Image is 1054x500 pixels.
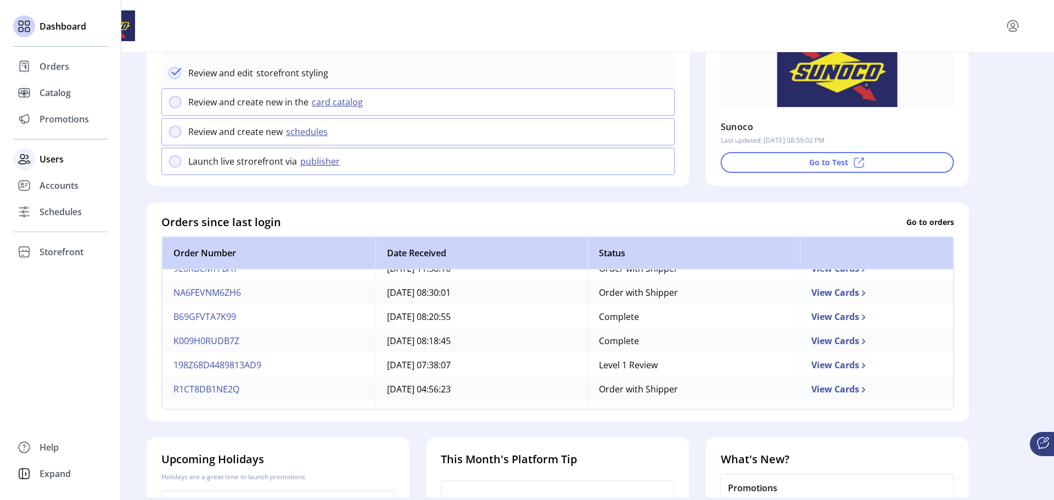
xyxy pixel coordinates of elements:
button: Go to Test [721,152,954,173]
td: NA6FEVNM6ZH6 [162,280,375,304]
h4: Orders since last login [161,214,281,230]
button: card catalog [309,95,369,109]
p: Go to orders [906,216,954,228]
th: Order Number [162,236,375,269]
button: menu [1004,17,1022,35]
td: Complete [587,304,800,328]
td: K009H0RUDB7Z [162,328,375,352]
p: Review and edit [188,66,253,80]
p: Promotions [728,481,947,494]
p: Review and create new in the [188,95,309,109]
span: Help [40,441,59,454]
h4: Upcoming Holidays [161,451,395,467]
span: Storefront [40,245,83,259]
button: schedules [283,125,334,138]
td: R1CT8DB1NE2Q [162,377,375,401]
td: View Cards [800,280,954,304]
span: Accounts [40,179,79,192]
td: Level 1 Review [587,352,800,377]
td: View Cards [800,328,954,352]
p: Holidays are a great time to launch promotions [161,471,395,481]
td: Complete [587,328,800,352]
span: Promotions [40,113,89,126]
td: 198Z68D4489813AD9 [162,352,375,377]
h4: What's New? [721,451,954,467]
span: Users [40,153,64,166]
span: Expand [40,467,71,480]
td: [DATE] 04:56:23 [375,377,588,401]
td: View Cards [800,304,954,328]
span: Catalog [40,86,71,99]
p: Sunoco [721,118,753,136]
td: [DATE] 08:18:45 [375,328,588,352]
p: Last updated: [DATE] 08:59:02 PM [721,136,825,145]
td: [DATE] 04:36:16 [375,401,588,425]
th: Status [587,236,800,269]
td: Order with Shipper [587,280,800,304]
span: Orders [40,60,69,73]
td: [DATE] 07:38:07 [375,352,588,377]
td: View Cards [800,377,954,401]
button: publisher [297,155,346,168]
td: View Cards [800,352,954,377]
span: Schedules [40,205,82,218]
td: View Cards [800,401,954,425]
td: B69GFVTA7K99 [162,304,375,328]
td: Complete [587,401,800,425]
p: Launch live strorefront via [188,155,297,168]
td: Order with Shipper [587,377,800,401]
th: Date Received [375,236,588,269]
p: Review and create new [188,125,283,138]
h4: This Month's Platform Tip [441,451,674,467]
td: [DATE] 08:30:01 [375,280,588,304]
td: [DATE] 08:20:55 [375,304,588,328]
td: T46E49HT063Q [162,401,375,425]
span: Dashboard [40,20,86,33]
p: storefront styling [253,66,328,80]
